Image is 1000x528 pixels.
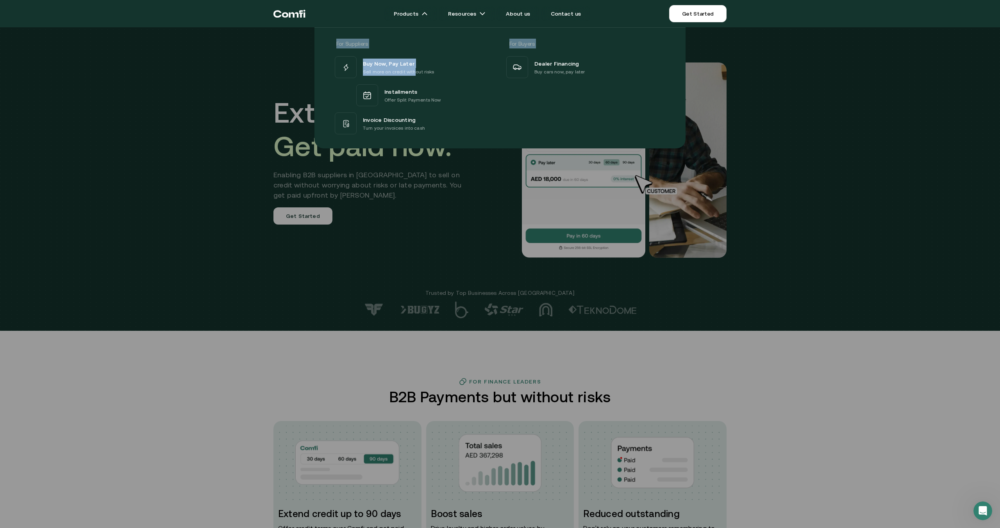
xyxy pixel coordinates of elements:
[534,59,579,68] span: Dealer Financing
[496,6,539,21] a: About us
[363,124,425,132] p: Turn your invoices into cash
[479,11,486,17] img: arrow icons
[541,6,591,21] a: Contact us
[363,68,434,76] p: Sell more on credit without risks
[333,80,495,111] a: InstallmentsOffer Split Payments Now
[363,115,416,124] span: Invoice Discounting
[384,87,418,96] span: Installments
[363,59,414,68] span: Buy Now, Pay Later
[384,6,437,21] a: Productsarrow icons
[384,96,441,104] p: Offer Split Payments Now
[333,55,495,80] a: Buy Now, Pay LaterSell more on credit without risks
[509,41,535,47] span: For Buyers
[505,55,667,80] a: Dealer FinancingBuy cars now, pay later
[534,68,585,76] p: Buy cars now, pay later
[669,5,727,22] a: Get Started
[273,2,305,25] a: Return to the top of the Comfi home page
[439,6,495,21] a: Resourcesarrow icons
[973,501,992,520] iframe: Intercom live chat
[336,41,368,47] span: For Suppliers
[333,111,495,136] a: Invoice DiscountingTurn your invoices into cash
[421,11,428,17] img: arrow icons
